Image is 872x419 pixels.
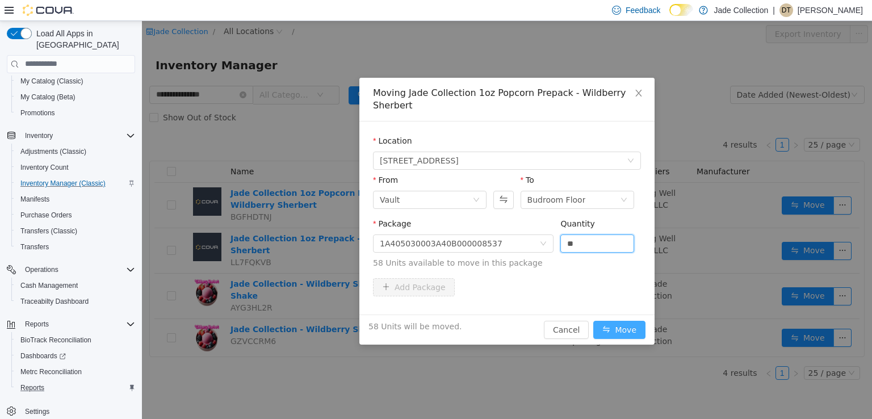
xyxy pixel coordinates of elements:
[798,3,863,17] p: [PERSON_NAME]
[16,74,88,88] a: My Catalog (Classic)
[20,179,106,188] span: Inventory Manager (Classic)
[16,145,91,158] a: Adjustments (Classic)
[11,73,140,89] button: My Catalog (Classic)
[20,297,89,306] span: Traceabilty Dashboard
[331,175,338,183] i: icon: down
[20,195,49,204] span: Manifests
[11,207,140,223] button: Purchase Orders
[20,383,44,392] span: Reports
[2,128,140,144] button: Inventory
[11,364,140,380] button: Metrc Reconciliation
[20,108,55,118] span: Promotions
[11,105,140,121] button: Promotions
[779,3,793,17] div: Desaray Thompson
[16,295,93,308] a: Traceabilty Dashboard
[20,405,54,418] a: Settings
[238,131,317,148] span: 1098 East Main St.
[16,365,86,379] a: Metrc Reconciliation
[402,300,447,318] button: Cancel
[11,380,140,396] button: Reports
[479,175,485,183] i: icon: down
[20,129,135,143] span: Inventory
[669,4,693,16] input: Dark Mode
[11,278,140,294] button: Cash Management
[20,242,49,252] span: Transfers
[16,90,135,104] span: My Catalog (Beta)
[16,240,135,254] span: Transfers
[25,131,53,140] span: Inventory
[25,265,58,274] span: Operations
[23,5,74,16] img: Cova
[16,192,54,206] a: Manifests
[16,381,49,395] a: Reports
[16,208,77,222] a: Purchase Orders
[2,262,140,278] button: Operations
[25,320,49,329] span: Reports
[16,106,60,120] a: Promotions
[16,333,96,347] a: BioTrack Reconciliation
[20,211,72,220] span: Purchase Orders
[16,177,135,190] span: Inventory Manager (Classic)
[238,214,360,231] div: 1A405030003A40B000008537
[16,106,135,120] span: Promotions
[11,223,140,239] button: Transfers (Classic)
[16,177,110,190] a: Inventory Manager (Classic)
[20,317,135,331] span: Reports
[20,77,83,86] span: My Catalog (Classic)
[20,263,63,276] button: Operations
[773,3,775,17] p: |
[626,5,660,16] span: Feedback
[16,333,135,347] span: BioTrack Reconciliation
[32,28,135,51] span: Load All Apps in [GEOGRAPHIC_DATA]
[20,227,77,236] span: Transfers (Classic)
[11,191,140,207] button: Manifests
[16,208,135,222] span: Purchase Orders
[231,154,256,164] label: From
[25,407,49,416] span: Settings
[16,161,73,174] a: Inventory Count
[11,294,140,309] button: Traceabilty Dashboard
[481,57,513,89] button: Close
[16,224,135,238] span: Transfers (Classic)
[20,147,86,156] span: Adjustments (Classic)
[20,263,135,276] span: Operations
[231,257,313,275] button: icon: plusAdd Package
[20,129,57,143] button: Inventory
[16,365,135,379] span: Metrc Reconciliation
[20,351,66,361] span: Dashboards
[11,89,140,105] button: My Catalog (Beta)
[418,198,453,207] label: Quantity
[16,240,53,254] a: Transfers
[16,349,70,363] a: Dashboards
[16,224,82,238] a: Transfers (Classic)
[231,236,499,248] span: 58 Units available to move in this package
[20,281,78,290] span: Cash Management
[20,317,53,331] button: Reports
[20,93,76,102] span: My Catalog (Beta)
[227,300,320,312] span: 58 Units will be moved.
[11,175,140,191] button: Inventory Manager (Classic)
[11,239,140,255] button: Transfers
[16,279,135,292] span: Cash Management
[385,170,444,187] div: Budroom Floor
[16,192,135,206] span: Manifests
[16,279,82,292] a: Cash Management
[11,160,140,175] button: Inventory Count
[16,90,80,104] a: My Catalog (Beta)
[379,154,392,164] label: To
[16,295,135,308] span: Traceabilty Dashboard
[238,170,258,187] div: Vault
[351,170,371,188] button: Swap
[20,336,91,345] span: BioTrack Reconciliation
[20,163,69,172] span: Inventory Count
[398,219,405,227] i: icon: down
[714,3,768,17] p: Jade Collection
[419,214,492,231] input: Quantity
[2,403,140,419] button: Settings
[20,367,82,376] span: Metrc Reconciliation
[11,332,140,348] button: BioTrack Reconciliation
[485,136,492,144] i: icon: down
[16,145,135,158] span: Adjustments (Classic)
[492,68,501,77] i: icon: close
